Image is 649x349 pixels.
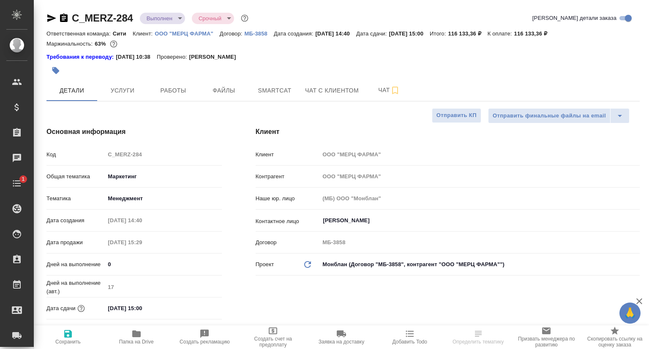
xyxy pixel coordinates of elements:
[517,336,575,348] span: Призвать менеджера по развитию
[46,260,105,269] p: Дней на выполнение
[256,150,320,159] p: Клиент
[488,108,611,123] button: Отправить финальные файлы на email
[119,339,154,345] span: Папка на Drive
[46,150,105,159] p: Код
[105,258,221,270] input: ✎ Введи что-нибудь
[52,85,92,96] span: Детали
[133,30,155,37] p: Клиент:
[256,127,640,137] h4: Клиент
[46,304,76,313] p: Дата сдачи
[46,61,65,80] button: Добавить тэг
[512,325,581,349] button: Призвать менеджера по развитию
[46,172,105,181] p: Общая тематика
[102,85,143,96] span: Услуги
[319,339,364,345] span: Заявка на доставку
[376,325,444,349] button: Добавить Todo
[319,170,640,183] input: Пустое поле
[46,279,105,296] p: Дней на выполнение (авт.)
[105,281,221,293] input: Пустое поле
[305,85,359,96] span: Чат с клиентом
[34,325,102,349] button: Сохранить
[46,216,105,225] p: Дата создания
[244,336,302,348] span: Создать счет на предоплату
[256,238,320,247] p: Договор
[256,194,320,203] p: Наше юр. лицо
[488,30,514,37] p: К оплате:
[153,85,194,96] span: Работы
[46,13,57,23] button: Скопировать ссылку для ЯМессенджера
[108,38,119,49] button: 36094.15 RUB;
[113,30,133,37] p: Сити
[254,85,295,96] span: Smartcat
[493,111,606,121] span: Отправить финальные файлы на email
[46,30,113,37] p: Ответственная команда:
[192,13,234,24] div: Выполнен
[453,339,504,345] span: Определить тематику
[488,108,630,123] div: split button
[356,30,389,37] p: Дата сдачи:
[239,325,307,349] button: Создать счет на предоплату
[2,173,32,194] a: 1
[189,53,242,61] p: [PERSON_NAME]
[393,339,427,345] span: Добавить Todo
[105,302,179,314] input: ✎ Введи что-нибудь
[72,12,133,24] a: C_MERZ-284
[623,304,637,322] span: 🙏
[16,175,30,183] span: 1
[619,303,641,324] button: 🙏
[274,30,315,37] p: Дата создания:
[514,30,554,37] p: 116 133,36 ₽
[586,336,644,348] span: Скопировать ссылку на оценку заказа
[196,15,224,22] button: Срочный
[46,127,222,137] h4: Основная информация
[432,108,481,123] button: Отправить КП
[180,339,230,345] span: Создать рекламацию
[635,220,637,221] button: Open
[369,85,409,95] span: Чат
[46,238,105,247] p: Дата продажи
[46,194,105,203] p: Тематика
[319,148,640,161] input: Пустое поле
[140,13,185,24] div: Выполнен
[46,53,116,61] a: Требования к переводу:
[448,30,487,37] p: 116 133,36 ₽
[532,14,616,22] span: [PERSON_NAME] детали заказа
[319,192,640,204] input: Пустое поле
[581,325,649,349] button: Скопировать ссылку на оценку заказа
[105,191,221,206] div: Менеджмент
[256,260,274,269] p: Проект
[315,30,356,37] p: [DATE] 14:40
[116,53,157,61] p: [DATE] 10:38
[55,339,81,345] span: Сохранить
[204,85,244,96] span: Файлы
[444,325,513,349] button: Определить тематику
[171,325,239,349] button: Создать рекламацию
[245,30,274,37] a: МБ-3858
[46,53,116,61] div: Нажми, чтобы открыть папку с инструкцией
[256,172,320,181] p: Контрагент
[105,148,221,161] input: Пустое поле
[102,325,171,349] button: Папка на Drive
[307,325,376,349] button: Заявка на доставку
[157,53,189,61] p: Проверено:
[113,325,124,336] button: Включи, если не хочешь, чтобы указанная дата сдачи изменилась после переставления заказа в 'Подтв...
[155,30,220,37] a: ООО "МЕРЦ ФАРМА"
[430,30,448,37] p: Итого:
[105,169,221,184] div: Маркетинг
[46,41,95,47] p: Маржинальность:
[105,236,179,248] input: Пустое поле
[76,303,87,314] button: Если добавить услуги и заполнить их объемом, то дата рассчитается автоматически
[220,30,245,37] p: Договор:
[239,13,250,24] button: Доп статусы указывают на важность/срочность заказа
[256,217,320,226] p: Контактное лицо
[144,15,175,22] button: Выполнен
[389,30,430,37] p: [DATE] 15:00
[59,13,69,23] button: Скопировать ссылку
[105,214,179,226] input: Пустое поле
[319,236,640,248] input: Пустое поле
[390,85,400,95] svg: Подписаться
[95,41,108,47] p: 63%
[319,257,640,272] div: Монблан (Договор "МБ-3858", контрагент "ООО "МЕРЦ ФАРМА"")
